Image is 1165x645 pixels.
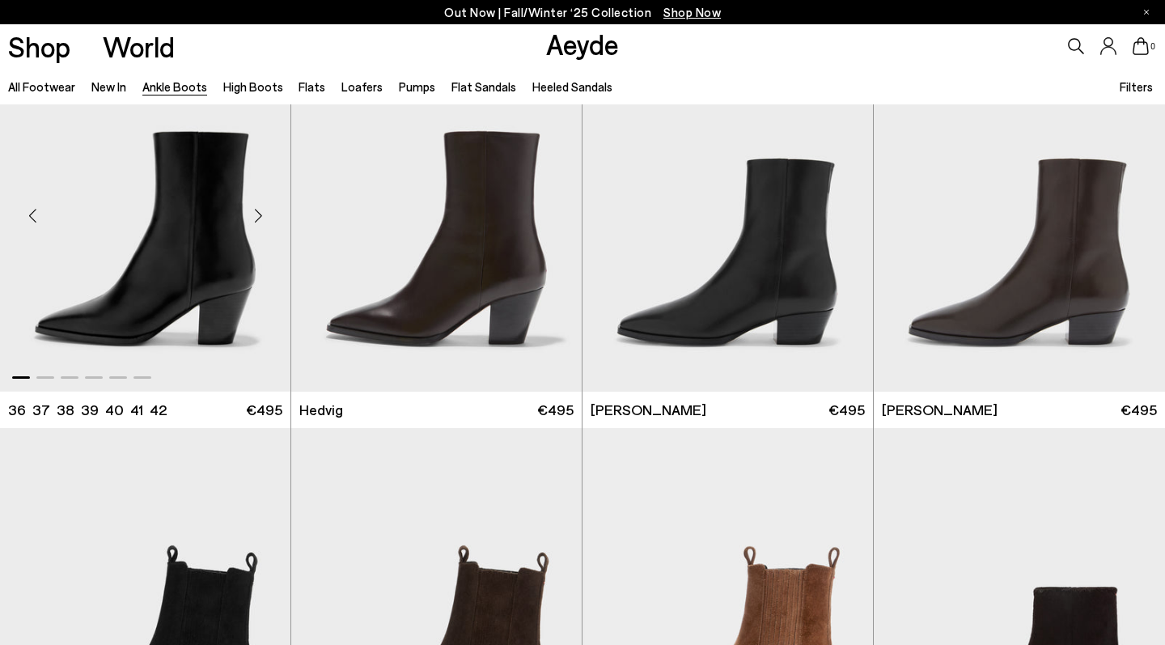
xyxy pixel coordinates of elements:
[1121,400,1157,420] span: €495
[532,79,612,94] a: Heeled Sandals
[663,5,721,19] span: Navigate to /collections/new-in
[582,27,873,392] img: Baba Pointed Cowboy Boots
[8,79,75,94] a: All Footwear
[1133,37,1149,55] a: 0
[105,400,124,420] li: 40
[81,400,99,420] li: 39
[882,400,998,420] span: [PERSON_NAME]
[828,400,865,420] span: €495
[299,79,325,94] a: Flats
[399,79,435,94] a: Pumps
[451,79,516,94] a: Flat Sandals
[142,79,207,94] a: Ankle Boots
[444,2,721,23] p: Out Now | Fall/Winter ‘25 Collection
[130,400,143,420] li: 41
[1149,42,1157,51] span: 0
[223,79,283,94] a: High Boots
[874,392,1165,428] a: [PERSON_NAME] €495
[234,191,282,240] div: Next slide
[150,400,167,420] li: 42
[537,400,574,420] span: €495
[291,27,582,392] img: Hedvig Cowboy Ankle Boots
[582,392,873,428] a: [PERSON_NAME] €495
[8,400,162,420] ul: variant
[91,79,126,94] a: New In
[8,32,70,61] a: Shop
[57,400,74,420] li: 38
[874,27,1165,392] img: Baba Pointed Cowboy Boots
[103,32,175,61] a: World
[591,400,706,420] span: [PERSON_NAME]
[299,400,343,420] span: Hedvig
[341,79,383,94] a: Loafers
[32,400,50,420] li: 37
[8,400,26,420] li: 36
[291,392,582,428] a: Hedvig €495
[8,191,57,240] div: Previous slide
[246,400,282,420] span: €495
[1120,79,1153,94] span: Filters
[546,27,619,61] a: Aeyde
